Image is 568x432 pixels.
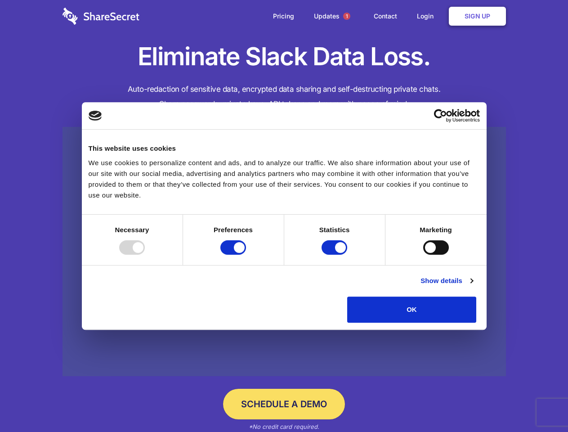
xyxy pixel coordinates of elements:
h1: Eliminate Slack Data Loss. [63,40,506,73]
a: Schedule a Demo [223,389,345,419]
div: This website uses cookies [89,143,480,154]
strong: Necessary [115,226,149,234]
a: Usercentrics Cookiebot - opens in a new window [401,109,480,122]
a: Wistia video thumbnail [63,127,506,377]
img: logo [89,111,102,121]
button: OK [347,297,476,323]
em: *No credit card required. [249,423,319,430]
a: Sign Up [449,7,506,26]
span: 1 [343,13,350,20]
a: Show details [420,275,473,286]
div: We use cookies to personalize content and ads, and to analyze our traffic. We also share informat... [89,157,480,201]
strong: Marketing [420,226,452,234]
img: logo-wordmark-white-trans-d4663122ce5f474addd5e946df7df03e33cb6a1c49d2221995e7729f52c070b2.svg [63,8,139,25]
h4: Auto-redaction of sensitive data, encrypted data sharing and self-destructing private chats. Shar... [63,82,506,112]
strong: Statistics [319,226,350,234]
a: Login [408,2,447,30]
strong: Preferences [214,226,253,234]
a: Contact [365,2,406,30]
a: Pricing [264,2,303,30]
